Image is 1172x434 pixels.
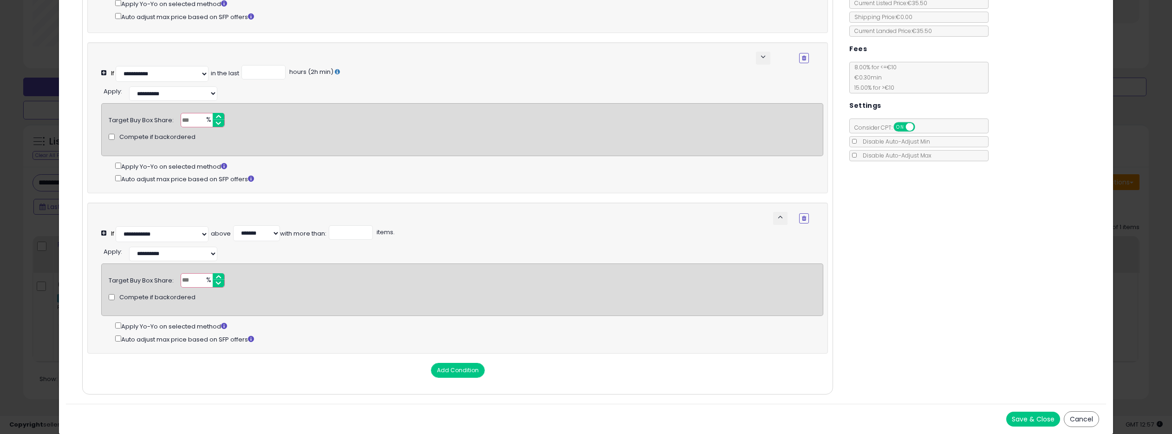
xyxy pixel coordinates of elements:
[431,363,485,378] button: Add Condition
[850,73,882,81] span: €0.30 min
[119,293,195,302] span: Compete if backordered
[858,151,931,159] span: Disable Auto-Adjust Max
[104,87,121,96] span: Apply
[850,84,894,92] span: 15.00 % for > €10
[850,13,912,21] span: Shipping Price: €0.00
[1006,412,1060,427] button: Save & Close
[850,63,897,92] span: 8.00 % for <= €10
[115,11,809,22] div: Auto adjust max price based on SFP offers
[119,133,195,142] span: Compete if backordered
[802,216,806,221] i: Remove Condition
[211,230,231,238] div: above
[104,84,122,96] div: :
[849,100,881,112] h5: Settings
[211,69,239,78] div: in the last
[115,321,823,331] div: Apply Yo-Yo on selected method
[759,53,768,61] span: keyboard_arrow_down
[104,244,122,256] div: :
[802,55,806,61] i: Remove Condition
[280,230,326,238] div: with more than:
[850,124,927,132] span: Consider CPT:
[850,27,932,35] span: Current Landed Price: €35.50
[115,161,823,171] div: Apply Yo-Yo on selected method
[109,113,174,125] div: Target Buy Box Share:
[858,138,930,145] span: Disable Auto-Adjust Min
[288,67,333,76] span: hours (2h min)
[115,173,823,184] div: Auto adjust max price based on SFP offers
[914,123,929,131] span: OFF
[895,123,906,131] span: ON
[104,247,121,256] span: Apply
[375,228,395,237] span: items.
[201,113,215,127] span: %
[849,43,867,55] h5: Fees
[109,273,174,285] div: Target Buy Box Share:
[1064,411,1099,427] button: Cancel
[201,274,215,288] span: %
[115,334,823,344] div: Auto adjust max price based on SFP offers
[776,213,785,222] span: keyboard_arrow_up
